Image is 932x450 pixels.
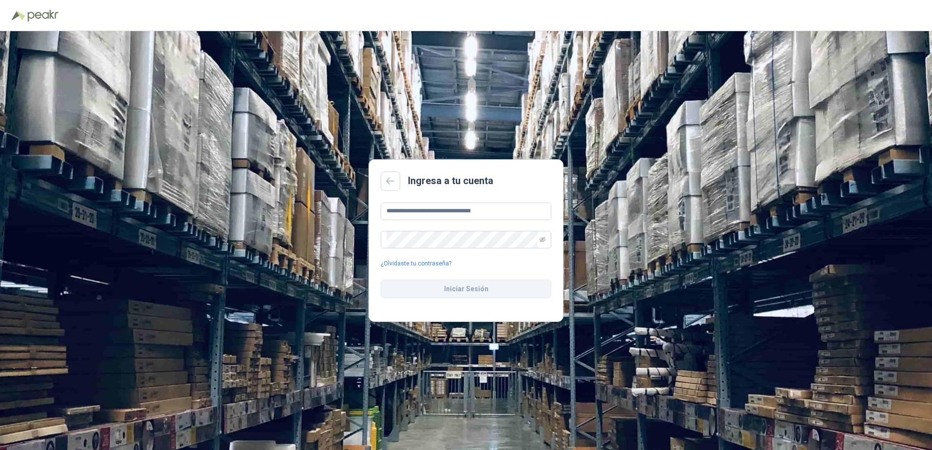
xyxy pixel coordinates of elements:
a: ¿Olvidaste tu contraseña? [381,259,451,268]
span: eye-invisible [540,237,545,243]
img: Peakr [27,10,58,21]
img: Logo [12,11,25,20]
h2: Ingresa a tu cuenta [408,173,493,188]
button: Iniciar Sesión [381,280,551,298]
